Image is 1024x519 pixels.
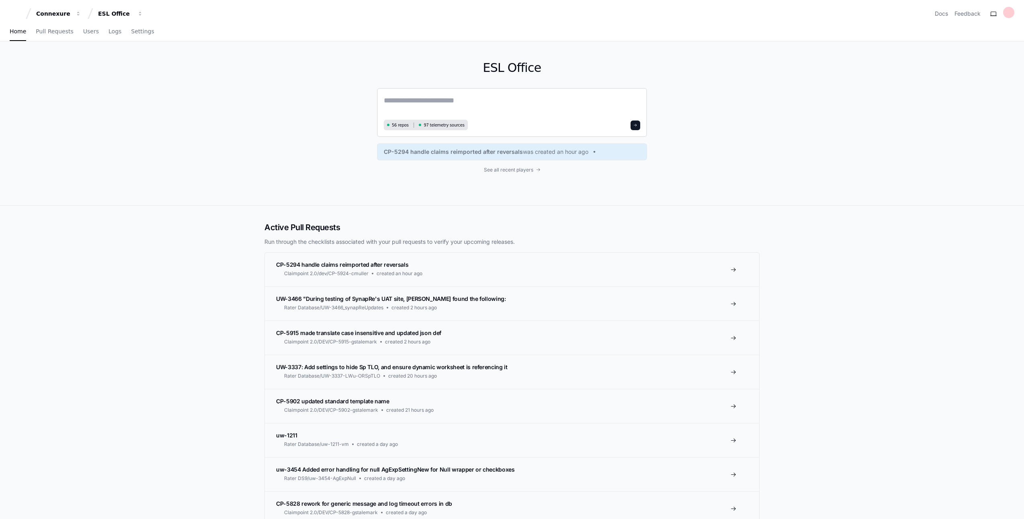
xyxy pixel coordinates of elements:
[265,355,759,389] a: UW-3337: Add settings to hide Sp TLO, and ensure dynamic worksheet is referencing itRater Databas...
[284,270,369,277] span: Claimpoint 2.0/dev/CP-5924-cmuller
[276,432,297,439] span: uw-1211
[36,10,71,18] div: Connexure
[276,364,508,370] span: UW-3337: Add settings to hide Sp TLO, and ensure dynamic worksheet is referencing it
[265,423,759,457] a: uw-1211Rater Database/uw-1211-vmcreated a day ago
[391,304,437,311] span: created 2 hours ago
[276,500,452,507] span: CP-5828 rework for generic message and log timeout errors in db
[83,22,99,41] a: Users
[265,321,759,355] a: CP-5915 made translate case insensitive and updated json defClaimpoint 2.0/DEV/CP-5915-gstalemark...
[424,122,464,128] span: 97 telemetry sources
[95,6,146,21] button: ESL Office
[523,148,588,156] span: was created an hour ago
[377,61,647,75] h1: ESL Office
[109,22,121,41] a: Logs
[276,329,441,336] span: CP-5915 made translate case insensitive and updated json def
[388,373,437,379] span: created 20 hours ago
[265,457,759,491] a: uw-3454 Added error handling for null AgExpSettingNew for Null wrapper or checkboxesRater DS9/uw-...
[384,148,523,156] span: CP-5294 handle claims reimported after reversals
[386,407,434,413] span: created 21 hours ago
[484,167,533,173] span: See all recent players
[377,270,422,277] span: created an hour ago
[392,122,409,128] span: 56 repos
[284,304,383,311] span: Rater Database/UW-3466_synapReUpdates
[284,373,380,379] span: Rater Database/UW-3337-LWu-ORSpTLO
[98,10,133,18] div: ESL Office
[386,509,427,516] span: created a day ago
[284,509,378,516] span: Claimpoint 2.0/DEV/CP-5828-gstalemark
[10,29,26,34] span: Home
[276,261,408,268] span: CP-5294 handle claims reimported after reversals
[83,29,99,34] span: Users
[284,339,377,345] span: Claimpoint 2.0/DEV/CP-5915-gstalemark
[265,389,759,423] a: CP-5902 updated standard template nameClaimpoint 2.0/DEV/CP-5902-gstalemarkcreated 21 hours ago
[264,222,760,233] h2: Active Pull Requests
[131,29,154,34] span: Settings
[284,475,356,482] span: Rater DS9/uw-3454-AgExpNull
[276,466,515,473] span: uw-3454 Added error handling for null AgExpSettingNew for Null wrapper or checkboxes
[385,339,430,345] span: created 2 hours ago
[357,441,398,447] span: created a day ago
[36,29,73,34] span: Pull Requests
[276,295,506,302] span: UW-3466 "During testing of SynapRe's UAT site, [PERSON_NAME] found the following:
[131,22,154,41] a: Settings
[364,475,405,482] span: created a day ago
[265,286,759,321] a: UW-3466 "During testing of SynapRe's UAT site, [PERSON_NAME] found the following:Rater Database/U...
[265,253,759,286] a: CP-5294 handle claims reimported after reversalsClaimpoint 2.0/dev/CP-5924-cmullercreated an hour...
[954,10,981,18] button: Feedback
[36,22,73,41] a: Pull Requests
[935,10,948,18] a: Docs
[284,441,349,447] span: Rater Database/uw-1211-vm
[276,398,389,405] span: CP-5902 updated standard template name
[10,22,26,41] a: Home
[377,167,647,173] a: See all recent players
[109,29,121,34] span: Logs
[384,148,640,156] a: CP-5294 handle claims reimported after reversalswas created an hour ago
[284,407,378,413] span: Claimpoint 2.0/DEV/CP-5902-gstalemark
[33,6,84,21] button: Connexure
[264,238,760,246] p: Run through the checklists associated with your pull requests to verify your upcoming releases.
